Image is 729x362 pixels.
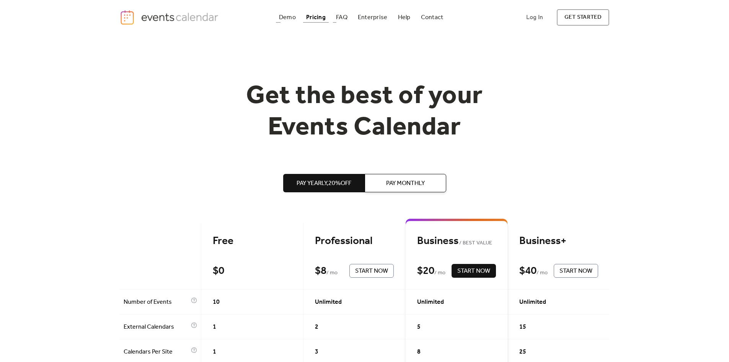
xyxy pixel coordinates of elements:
[417,347,421,357] span: 8
[386,179,425,188] span: Pay Monthly
[395,12,414,23] a: Help
[537,269,548,278] span: / mo
[306,15,326,20] div: Pricing
[554,264,598,278] button: Start Now
[333,12,351,23] a: FAQ
[213,234,292,248] div: Free
[519,234,598,248] div: Business+
[315,298,342,307] span: Unlimited
[519,323,526,332] span: 15
[315,323,318,332] span: 2
[519,298,546,307] span: Unlimited
[398,15,411,20] div: Help
[315,234,394,248] div: Professional
[457,267,490,276] span: Start Now
[124,298,189,307] span: Number of Events
[421,15,444,20] div: Contact
[458,239,493,248] span: BEST VALUE
[303,12,329,23] a: Pricing
[283,174,365,192] button: Pay Yearly,20%off
[315,264,326,278] div: $ 8
[336,15,347,20] div: FAQ
[297,179,351,188] span: Pay Yearly, 20% off
[417,298,444,307] span: Unlimited
[120,10,221,25] a: home
[276,12,299,23] a: Demo
[417,234,496,248] div: Business
[559,267,592,276] span: Start Now
[326,269,338,278] span: / mo
[349,264,394,278] button: Start Now
[519,347,526,357] span: 25
[124,347,189,357] span: Calendars Per Site
[279,15,296,20] div: Demo
[452,264,496,278] button: Start Now
[124,323,189,332] span: External Calendars
[315,347,318,357] span: 3
[418,12,447,23] a: Contact
[434,269,445,278] span: / mo
[218,81,512,143] h1: Get the best of your Events Calendar
[519,264,537,278] div: $ 40
[557,9,609,26] a: get started
[213,264,224,278] div: $ 0
[358,15,387,20] div: Enterprise
[213,323,216,332] span: 1
[365,174,446,192] button: Pay Monthly
[355,267,388,276] span: Start Now
[213,298,220,307] span: 10
[355,12,390,23] a: Enterprise
[417,264,434,278] div: $ 20
[213,347,216,357] span: 1
[417,323,421,332] span: 5
[519,9,551,26] a: Log In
